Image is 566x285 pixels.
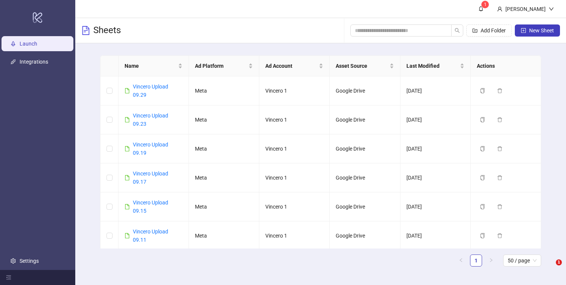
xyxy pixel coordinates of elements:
[400,163,471,192] td: [DATE]
[400,192,471,221] td: [DATE]
[400,134,471,163] td: [DATE]
[20,59,48,65] a: Integrations
[515,24,560,37] button: New Sheet
[189,192,259,221] td: Meta
[330,56,400,76] th: Asset Source
[481,27,506,34] span: Add Folder
[125,204,130,209] span: file
[521,28,526,33] span: plus-square
[330,76,400,105] td: Google Drive
[125,117,130,122] span: file
[455,28,460,33] span: search
[472,28,478,33] span: folder-add
[480,88,485,93] span: copy
[480,204,485,209] span: copy
[481,1,489,8] sup: 1
[470,255,482,267] li: 1
[133,171,168,185] a: Vincero Upload 09.17
[20,41,37,47] a: Launch
[189,134,259,163] td: Meta
[508,255,537,266] span: 50 / page
[406,62,458,70] span: Last Modified
[455,255,467,267] button: left
[133,142,168,156] a: Vincero Upload 09.19
[471,56,541,76] th: Actions
[330,163,400,192] td: Google Drive
[480,117,485,122] span: copy
[459,258,463,262] span: left
[133,229,168,243] a: Vincero Upload 09.11
[20,258,39,264] a: Settings
[330,192,400,221] td: Google Drive
[400,221,471,250] td: [DATE]
[478,6,484,11] span: bell
[259,192,330,221] td: Vincero 1
[119,56,189,76] th: Name
[556,259,562,265] span: 1
[480,146,485,151] span: copy
[455,255,467,267] li: Previous Page
[497,175,502,180] span: delete
[502,5,549,13] div: [PERSON_NAME]
[125,62,176,70] span: Name
[503,255,541,267] div: Page Size
[497,204,502,209] span: delete
[259,221,330,250] td: Vincero 1
[480,233,485,238] span: copy
[259,163,330,192] td: Vincero 1
[195,62,247,70] span: Ad Platform
[400,105,471,134] td: [DATE]
[330,221,400,250] td: Google Drive
[259,105,330,134] td: Vincero 1
[189,56,259,76] th: Ad Platform
[125,175,130,180] span: file
[189,76,259,105] td: Meta
[133,84,168,98] a: Vincero Upload 09.29
[470,255,482,266] a: 1
[540,259,558,277] iframe: Intercom live chat
[484,2,487,7] span: 1
[133,113,168,127] a: Vincero Upload 09.23
[400,56,471,76] th: Last Modified
[330,105,400,134] td: Google Drive
[497,88,502,93] span: delete
[400,76,471,105] td: [DATE]
[189,221,259,250] td: Meta
[259,56,330,76] th: Ad Account
[189,163,259,192] td: Meta
[480,175,485,180] span: copy
[549,6,554,12] span: down
[485,255,497,267] button: right
[497,117,502,122] span: delete
[497,146,502,151] span: delete
[330,134,400,163] td: Google Drive
[259,76,330,105] td: Vincero 1
[133,200,168,214] a: Vincero Upload 09.15
[265,62,317,70] span: Ad Account
[497,6,502,12] span: user
[189,105,259,134] td: Meta
[259,134,330,163] td: Vincero 1
[81,26,90,35] span: file-text
[125,233,130,238] span: file
[529,27,554,34] span: New Sheet
[93,24,121,37] h3: Sheets
[125,146,130,151] span: file
[485,255,497,267] li: Next Page
[6,275,11,280] span: menu-fold
[489,258,493,262] span: right
[497,233,502,238] span: delete
[466,24,512,37] button: Add Folder
[125,88,130,93] span: file
[336,62,388,70] span: Asset Source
